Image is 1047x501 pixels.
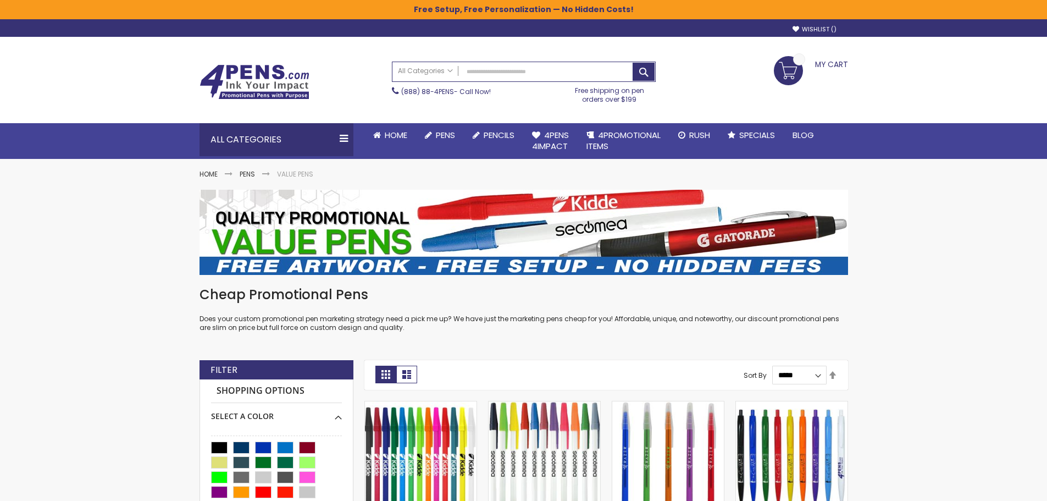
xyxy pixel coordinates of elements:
strong: Grid [375,366,396,383]
a: Specials [719,123,784,147]
span: 4Pens 4impact [532,129,569,152]
a: Rush [669,123,719,147]
a: Home [200,169,218,179]
label: Sort By [744,370,767,379]
img: 4Pens Custom Pens and Promotional Products [200,64,309,100]
span: Home [385,129,407,141]
strong: Shopping Options [211,379,342,403]
span: Blog [793,129,814,141]
span: Rush [689,129,710,141]
a: (888) 88-4PENS [401,87,454,96]
a: Home [364,123,416,147]
a: Custom Cambria Plastic Retractable Ballpoint Pen - Monochromatic Body Color [736,401,847,410]
strong: Value Pens [277,169,313,179]
div: All Categories [200,123,353,156]
a: Belfast Value Stick Pen [489,401,600,410]
a: 4Pens4impact [523,123,578,159]
span: - Call Now! [401,87,491,96]
a: Wishlist [793,25,837,34]
a: 4PROMOTIONALITEMS [578,123,669,159]
strong: Filter [210,364,237,376]
span: Pencils [484,129,514,141]
a: Blog [784,123,823,147]
img: Value Pens [200,190,848,275]
span: 4PROMOTIONAL ITEMS [586,129,661,152]
div: Does your custom promotional pen marketing strategy need a pick me up? We have just the marketing... [200,286,848,333]
span: Pens [436,129,455,141]
a: Belfast Translucent Value Stick Pen [612,401,724,410]
div: Free shipping on pen orders over $199 [563,82,656,104]
a: Pens [416,123,464,147]
a: All Categories [392,62,458,80]
span: Specials [739,129,775,141]
a: Pencils [464,123,523,147]
span: All Categories [398,67,453,75]
a: Pens [240,169,255,179]
div: Select A Color [211,403,342,422]
h1: Cheap Promotional Pens [200,286,848,304]
a: Belfast B Value Stick Pen [365,401,477,410]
